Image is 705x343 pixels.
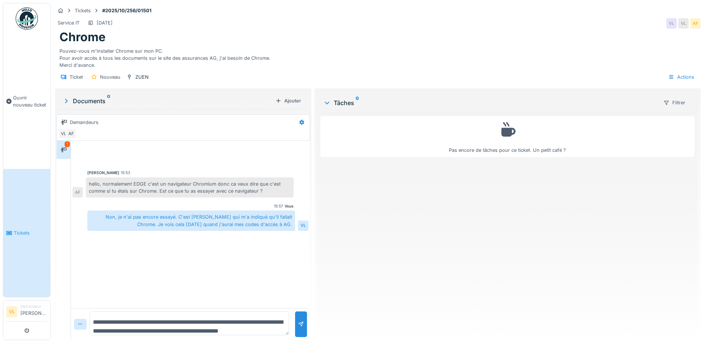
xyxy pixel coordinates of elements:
[59,30,106,44] h1: Chrome
[87,170,119,176] div: [PERSON_NAME]
[97,19,113,26] div: [DATE]
[356,98,359,107] sup: 0
[59,45,696,69] div: Pouvez-vous m'installer Chrome sur mon PC. Pour avoir accès à tous les documents sur le site des ...
[16,7,38,30] img: Badge_color-CXgf-gQk.svg
[70,119,98,126] div: Demandeurs
[3,34,50,169] a: Ouvrir nouveau ticket
[75,7,91,14] div: Tickets
[690,18,701,29] div: AF
[135,73,149,81] div: ZUEN
[87,210,295,231] div: Non, je n'ai pas encore essayé. C'est [PERSON_NAME] qui m'a indiqué qu'il fallait Chrome. Je vois...
[62,97,272,105] div: Documents
[13,94,47,108] span: Ouvrir nouveau ticket
[666,18,677,29] div: VL
[20,304,47,309] div: Demandeur
[100,73,120,81] div: Nouveau
[6,304,47,321] a: VL Demandeur[PERSON_NAME]
[3,169,50,297] a: Tickets
[69,73,83,81] div: Ticket
[65,141,70,147] div: 1
[20,304,47,320] li: [PERSON_NAME]
[66,128,76,139] div: AF
[121,170,130,176] div: 15:53
[285,203,294,209] div: Vous
[86,177,294,197] div: hello, normalement EDGE c'est un navigateur Chromium donc ca veux dire que c'est comme si tu étai...
[665,72,698,82] div: Actions
[58,19,80,26] div: Service IT
[72,187,83,197] div: AF
[58,128,69,139] div: VL
[272,96,304,106] div: Ajouter
[274,203,283,209] div: 15:57
[323,98,657,107] div: Tâches
[107,97,110,105] sup: 0
[678,18,689,29] div: VL
[99,7,155,14] strong: #2025/10/256/01501
[6,306,17,317] li: VL
[660,97,689,108] div: Filtrer
[14,229,47,236] span: Tickets
[325,120,690,154] div: Pas encore de tâches pour ce ticket. Un petit café ?
[298,220,308,231] div: VL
